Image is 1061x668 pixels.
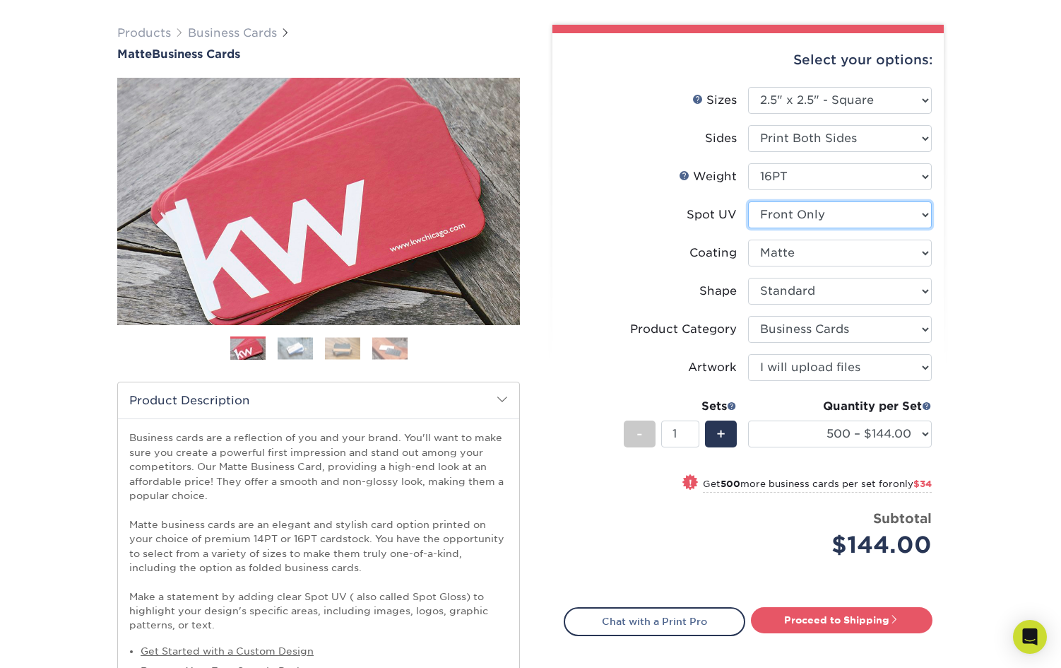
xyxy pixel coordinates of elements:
h1: Business Cards [117,47,520,61]
div: $144.00 [759,528,932,562]
div: Shape [699,283,737,300]
a: Proceed to Shipping [751,607,932,633]
span: $34 [913,479,932,489]
div: Weight [679,168,737,185]
strong: 500 [721,479,740,489]
div: Sides [705,130,737,147]
div: Coating [689,245,737,262]
a: Chat with a Print Pro [564,607,745,635]
div: Open Intercom Messenger [1013,620,1047,654]
div: Product Category [630,321,737,338]
img: Business Cards 03 [325,337,360,359]
a: MatteBusiness Cards [117,47,520,61]
a: Products [117,26,171,40]
div: Sizes [692,92,737,109]
span: ! [689,476,692,491]
small: Get more business cards per set for [703,479,932,493]
div: Sets [624,398,737,415]
img: Business Cards 02 [278,337,313,359]
div: Spot UV [687,206,737,223]
div: Artwork [688,359,737,376]
h2: Product Description [118,382,519,418]
strong: Subtotal [873,510,932,526]
span: Matte [117,47,152,61]
span: + [716,423,725,445]
span: only [893,479,932,489]
div: Select your options: [564,33,932,87]
a: Business Cards [188,26,277,40]
span: - [636,423,643,445]
p: Business cards are a reflection of you and your brand. You'll want to make sure you create a powe... [129,430,508,632]
a: Get Started with a Custom Design [141,645,314,657]
img: Business Cards 04 [372,337,408,359]
div: Quantity per Set [748,398,932,415]
img: Business Cards 01 [230,332,266,367]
